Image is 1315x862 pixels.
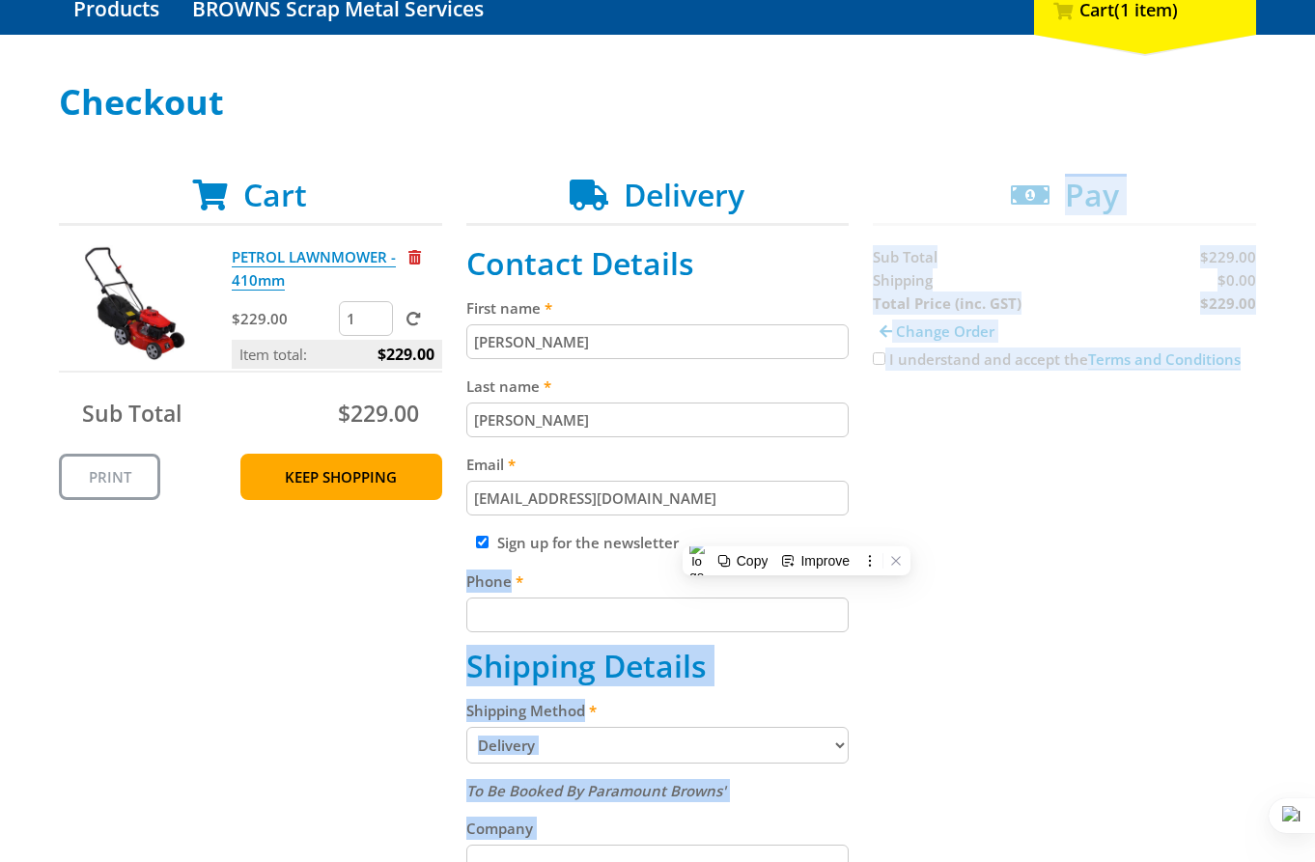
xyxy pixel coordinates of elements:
[466,598,850,632] input: Please enter your telephone number.
[466,403,850,437] input: Please enter your last name.
[59,83,1256,122] h1: Checkout
[59,454,160,500] a: Print
[82,398,182,429] span: Sub Total
[77,245,193,361] img: PETROL LAWNMOWER - 410mm
[243,174,307,215] span: Cart
[466,245,850,282] h2: Contact Details
[232,307,335,330] p: $229.00
[624,174,744,215] span: Delivery
[466,648,850,684] h2: Shipping Details
[466,699,850,722] label: Shipping Method
[497,533,679,552] label: Sign up for the newsletter
[466,481,850,515] input: Please enter your email address.
[466,324,850,359] input: Please enter your first name.
[466,296,850,320] label: First name
[232,340,442,369] p: Item total:
[338,398,419,429] span: $229.00
[466,781,726,800] em: To Be Booked By Paramount Browns'
[466,375,850,398] label: Last name
[466,570,850,593] label: Phone
[466,817,850,840] label: Company
[232,247,396,291] a: PETROL LAWNMOWER - 410mm
[408,247,421,266] a: Remove from cart
[240,454,442,500] a: Keep Shopping
[378,340,434,369] span: $229.00
[466,727,850,764] select: Please select a shipping method.
[466,453,850,476] label: Email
